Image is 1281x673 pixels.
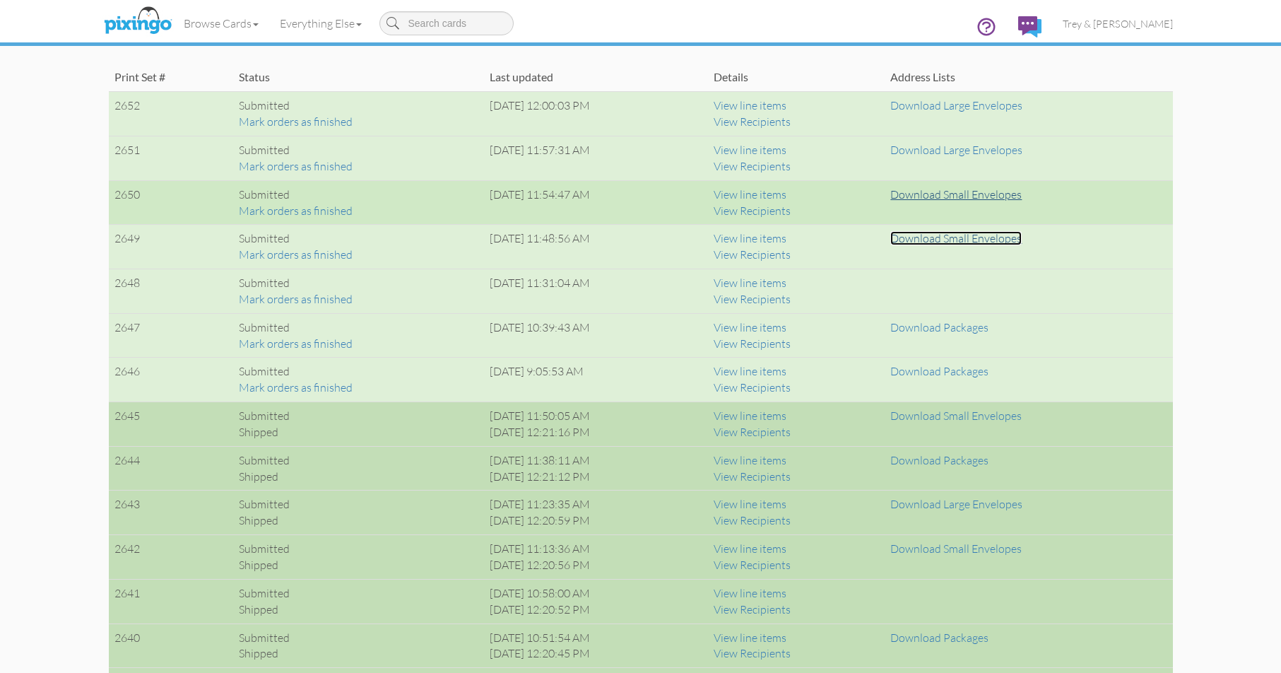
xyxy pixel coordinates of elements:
[379,11,514,35] input: Search cards
[714,380,791,394] a: View Recipients
[714,542,786,556] a: View line items
[890,143,1022,157] a: Download Large Envelopes
[490,275,702,291] div: [DATE] 11:31:04 AM
[239,230,478,247] div: Submitted
[490,541,702,557] div: [DATE] 11:13:36 AM
[714,276,786,290] a: View line items
[484,64,708,91] td: Last updated
[890,497,1022,511] a: Download Large Envelopes
[109,446,233,491] td: 2644
[109,313,233,358] td: 2647
[714,646,791,660] a: View Recipients
[239,292,353,306] a: Mark orders as finished
[1063,18,1173,30] span: Trey & [PERSON_NAME]
[490,142,702,158] div: [DATE] 11:57:31 AM
[109,491,233,535] td: 2643
[714,469,791,484] a: View Recipients
[714,247,791,262] a: View Recipients
[490,469,702,485] div: [DATE] 12:21:12 PM
[239,363,478,380] div: Submitted
[714,497,786,511] a: View line items
[490,645,702,662] div: [DATE] 12:20:45 PM
[890,453,988,467] a: Download Packages
[109,269,233,314] td: 2648
[890,187,1022,201] a: Download Small Envelopes
[173,6,269,41] a: Browse Cards
[714,364,786,378] a: View line items
[714,231,786,245] a: View line items
[239,602,478,618] div: Shipped
[714,586,786,600] a: View line items
[714,292,791,306] a: View Recipients
[714,187,786,201] a: View line items
[109,535,233,580] td: 2642
[109,136,233,180] td: 2651
[890,631,988,645] a: Download Packages
[239,247,353,262] a: Mark orders as finished
[490,585,702,602] div: [DATE] 10:58:00 AM
[239,424,478,440] div: Shipped
[239,541,478,557] div: Submitted
[890,320,988,334] a: Download Packages
[109,358,233,402] td: 2646
[1052,6,1183,42] a: Trey & [PERSON_NAME]
[714,425,791,439] a: View Recipients
[269,6,372,41] a: Everything Else
[239,159,353,173] a: Mark orders as finished
[239,452,478,469] div: Submitted
[890,231,1022,245] a: Download Small Envelopes
[1280,672,1281,673] iframe: Chat
[239,408,478,424] div: Submitted
[239,496,478,513] div: Submitted
[490,557,702,573] div: [DATE] 12:20:56 PM
[490,630,702,646] div: [DATE] 10:51:54 AM
[714,513,791,527] a: View Recipients
[490,602,702,618] div: [DATE] 12:20:52 PM
[890,409,1022,423] a: Download Small Envelopes
[714,602,791,616] a: View Recipients
[885,64,1172,91] td: Address Lists
[890,542,1022,556] a: Download Small Envelopes
[100,4,175,39] img: pixingo logo
[109,64,233,91] td: Print Set #
[714,453,786,467] a: View line items
[490,496,702,513] div: [DATE] 11:23:35 AM
[714,143,786,157] a: View line items
[239,115,353,129] a: Mark orders as finished
[1018,16,1041,37] img: comments.svg
[239,557,478,573] div: Shipped
[490,513,702,529] div: [DATE] 12:20:59 PM
[490,452,702,469] div: [DATE] 11:38:11 AM
[239,320,478,336] div: Submitted
[714,558,791,572] a: View Recipients
[714,409,786,423] a: View line items
[490,408,702,424] div: [DATE] 11:50:05 AM
[490,363,702,380] div: [DATE] 9:05:53 AM
[714,115,791,129] a: View Recipients
[890,98,1022,112] a: Download Large Envelopes
[239,630,478,646] div: Submitted
[490,98,702,114] div: [DATE] 12:00:03 PM
[490,187,702,203] div: [DATE] 11:54:47 AM
[109,225,233,269] td: 2649
[109,402,233,447] td: 2645
[708,64,885,91] td: Details
[490,424,702,440] div: [DATE] 12:21:16 PM
[890,364,988,378] a: Download Packages
[714,98,786,112] a: View line items
[239,275,478,291] div: Submitted
[109,579,233,624] td: 2641
[109,92,233,136] td: 2652
[239,645,478,662] div: Shipped
[239,513,478,529] div: Shipped
[714,320,786,334] a: View line items
[490,230,702,247] div: [DATE] 11:48:56 AM
[714,204,791,218] a: View Recipients
[714,631,786,645] a: View line items
[239,204,353,218] a: Mark orders as finished
[239,336,353,351] a: Mark orders as finished
[233,64,484,91] td: Status
[490,320,702,336] div: [DATE] 10:39:43 AM
[239,187,478,203] div: Submitted
[239,469,478,485] div: Shipped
